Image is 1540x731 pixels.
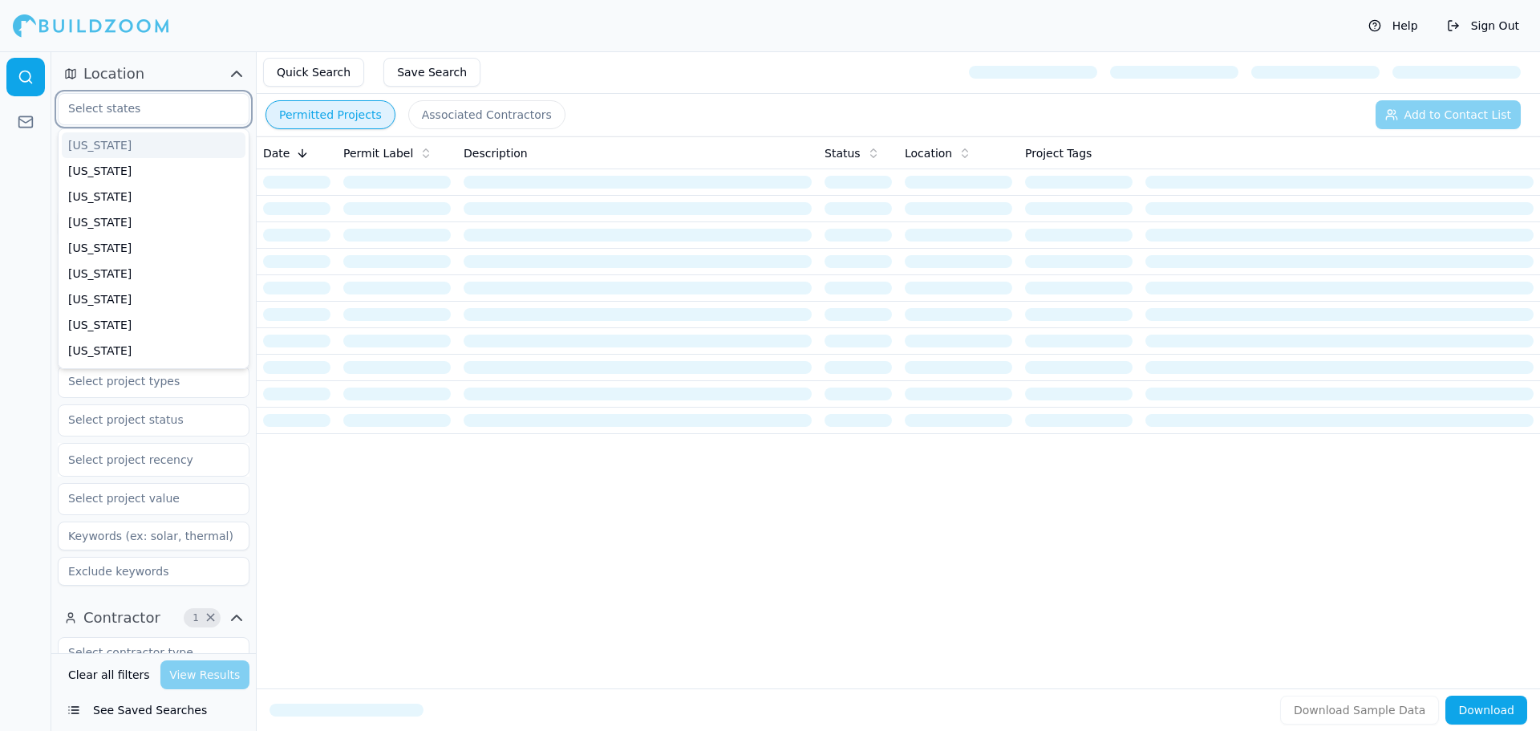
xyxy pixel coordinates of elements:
div: [US_STATE] [62,338,245,363]
button: Sign Out [1439,13,1527,39]
div: Suggestions [58,128,249,369]
input: Select project value [59,484,229,513]
span: Location [905,145,952,161]
div: [US_STATE] [62,184,245,209]
span: Permit Label [343,145,413,161]
button: Location [58,61,249,87]
input: Exclude keywords [58,557,249,586]
button: Contractor1Clear Contractor filters [58,605,249,631]
div: [US_STATE] [62,363,245,389]
span: Contractor [83,607,160,629]
span: Date [263,145,290,161]
button: Help [1360,13,1426,39]
button: See Saved Searches [58,696,249,725]
div: [US_STATE] [62,286,245,312]
input: Keywords (ex: solar, thermal) [58,522,249,550]
div: [US_STATE] [62,261,245,286]
input: Select contractor type [59,638,229,667]
span: Clear Contractor filters [205,614,217,622]
input: Select states [59,94,229,123]
div: [US_STATE] [62,158,245,184]
div: [US_STATE] [62,235,245,261]
input: Select project types [59,367,229,396]
button: Clear all filters [64,660,154,689]
span: 1 [188,610,204,626]
div: [US_STATE] [62,312,245,338]
span: Description [464,145,528,161]
button: Download [1445,696,1527,725]
button: Associated Contractors [408,100,565,129]
span: Status [825,145,861,161]
button: Permitted Projects [265,100,395,129]
span: Project Tags [1025,145,1092,161]
div: [US_STATE] [62,132,245,158]
div: [US_STATE] [62,209,245,235]
span: Location [83,63,144,85]
button: Save Search [383,58,480,87]
button: Quick Search [263,58,364,87]
input: Select project status [59,405,229,434]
